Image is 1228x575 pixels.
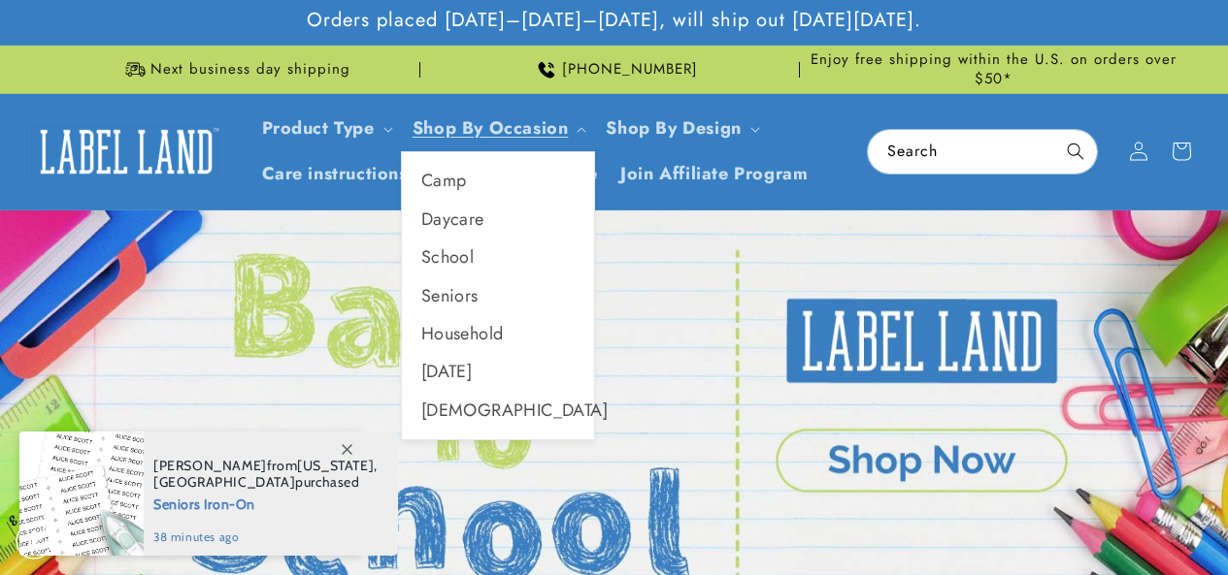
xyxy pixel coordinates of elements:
[153,528,378,546] span: 38 minutes ago
[808,46,1179,93] div: Announcement
[428,46,800,93] div: Announcement
[153,491,378,515] span: Seniors Iron-On
[562,60,698,80] span: [PHONE_NUMBER]
[402,239,594,276] a: School
[606,115,741,141] a: Shop By Design
[153,473,295,491] span: [GEOGRAPHIC_DATA]
[153,458,378,491] span: from , purchased
[250,106,401,151] summary: Product Type
[297,457,374,474] span: [US_STATE]
[808,50,1179,88] span: Enjoy free shipping within the U.S. on orders over $50*
[307,8,921,33] span: Orders placed [DATE]–[DATE]–[DATE], will ship out [DATE][DATE].
[609,151,819,197] a: Join Affiliate Program
[401,106,595,151] summary: Shop By Occasion
[1054,130,1097,173] button: Search
[262,163,408,185] span: Care instructions
[594,106,767,151] summary: Shop By Design
[413,117,569,140] span: Shop By Occasion
[29,121,223,181] img: Label Land
[150,60,350,80] span: Next business day shipping
[49,46,420,93] div: Announcement
[402,162,594,200] a: Camp
[620,163,808,185] span: Join Affiliate Program
[250,151,419,197] a: Care instructions
[402,392,594,430] a: [DEMOGRAPHIC_DATA]
[22,114,231,189] a: Label Land
[402,353,594,391] a: [DATE]
[153,457,267,474] span: [PERSON_NAME]
[402,315,594,353] a: Household
[402,277,594,315] a: Seniors
[262,115,375,141] a: Product Type
[402,201,594,239] a: Daycare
